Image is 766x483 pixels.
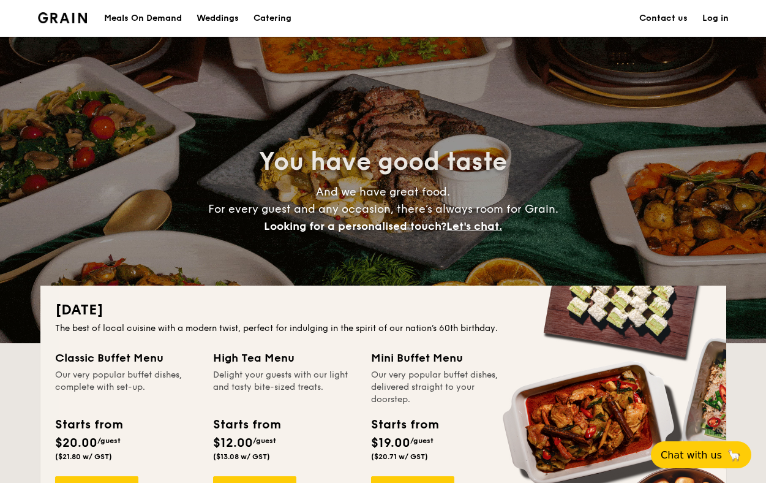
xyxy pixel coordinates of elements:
[55,349,198,367] div: Classic Buffet Menu
[213,452,270,461] span: ($13.08 w/ GST)
[213,416,280,434] div: Starts from
[213,436,253,451] span: $12.00
[55,416,122,434] div: Starts from
[371,436,410,451] span: $19.00
[38,12,88,23] a: Logotype
[55,300,712,320] h2: [DATE]
[371,416,438,434] div: Starts from
[213,369,356,406] div: Delight your guests with our light and tasty bite-sized treats.
[264,219,446,233] span: Looking for a personalised touch?
[55,452,112,461] span: ($21.80 w/ GST)
[55,322,712,335] div: The best of local cuisine with a modern twist, perfect for indulging in the spirit of our nation’...
[55,436,97,451] span: $20.00
[661,449,722,461] span: Chat with us
[446,219,502,233] span: Let's chat.
[259,147,507,177] span: You have good taste
[38,12,88,23] img: Grain
[371,349,514,367] div: Mini Buffet Menu
[371,369,514,406] div: Our very popular buffet dishes, delivered straight to your doorstep.
[727,448,742,462] span: 🦙
[97,436,121,445] span: /guest
[410,436,434,445] span: /guest
[253,436,276,445] span: /guest
[371,452,428,461] span: ($20.71 w/ GST)
[651,441,751,468] button: Chat with us🦙
[55,369,198,406] div: Our very popular buffet dishes, complete with set-up.
[213,349,356,367] div: High Tea Menu
[208,185,558,233] span: And we have great food. For every guest and any occasion, there’s always room for Grain.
